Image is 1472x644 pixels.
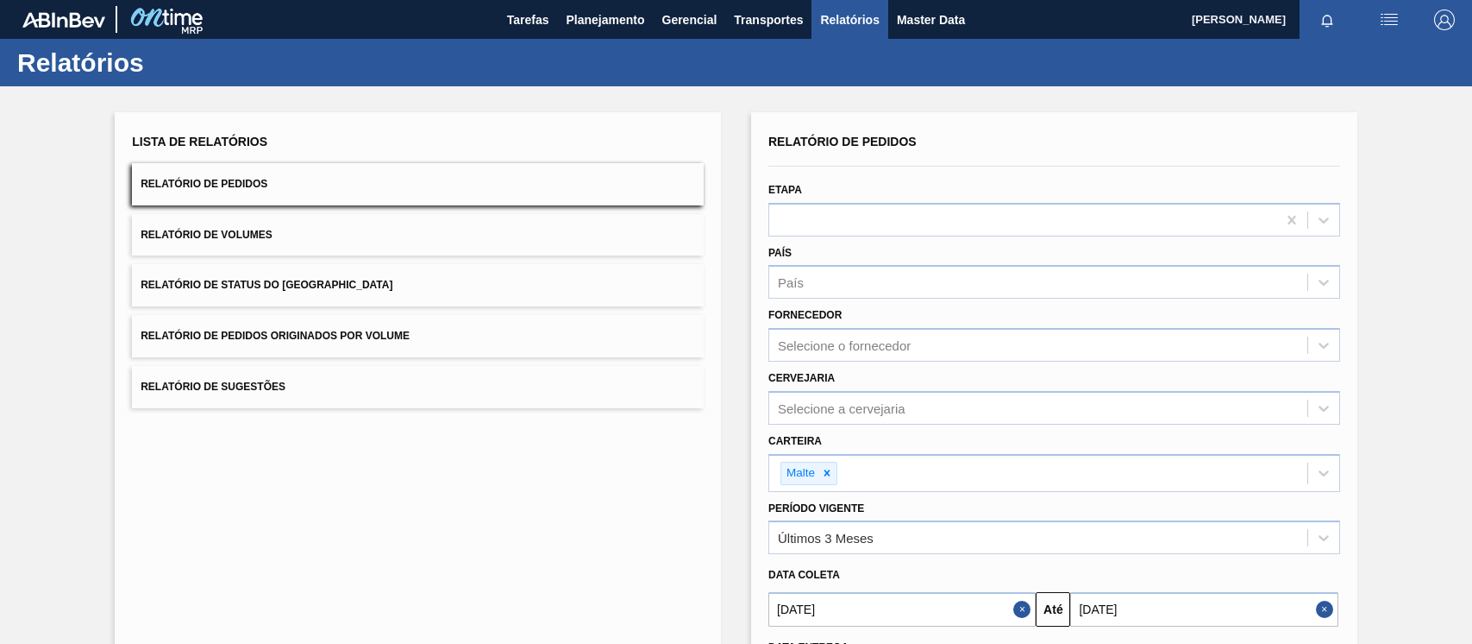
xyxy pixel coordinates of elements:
[141,178,267,190] span: Relatório de Pedidos
[507,9,549,30] span: Tarefas
[132,163,704,205] button: Relatório de Pedidos
[768,372,835,384] label: Cervejaria
[132,135,267,148] span: Lista de Relatórios
[1070,592,1337,627] input: dd/mm/yyyy
[566,9,644,30] span: Planejamento
[1434,9,1455,30] img: Logout
[1300,8,1355,32] button: Notificações
[768,184,802,196] label: Etapa
[768,247,792,259] label: País
[1316,592,1338,627] button: Close
[781,463,817,484] div: Malte
[820,9,879,30] span: Relatórios
[778,275,804,290] div: País
[768,135,917,148] span: Relatório de Pedidos
[768,309,842,321] label: Fornecedor
[141,229,272,241] span: Relatório de Volumes
[662,9,717,30] span: Gerencial
[17,53,323,73] h1: Relatórios
[1013,592,1036,627] button: Close
[132,315,704,357] button: Relatório de Pedidos Originados por Volume
[734,9,803,30] span: Transportes
[1036,592,1070,627] button: Até
[768,502,864,515] label: Período Vigente
[768,435,822,447] label: Carteira
[778,531,874,546] div: Últimos 3 Meses
[768,569,840,581] span: Data coleta
[897,9,965,30] span: Master Data
[778,338,911,353] div: Selecione o fornecedor
[132,214,704,256] button: Relatório de Volumes
[141,330,410,342] span: Relatório de Pedidos Originados por Volume
[22,12,105,28] img: TNhmsLtSVTkK8tSr43FrP2fwEKptu5GPRR3wAAAABJRU5ErkJggg==
[141,279,392,291] span: Relatório de Status do [GEOGRAPHIC_DATA]
[141,381,285,393] span: Relatório de Sugestões
[132,366,704,408] button: Relatório de Sugestões
[768,592,1036,627] input: dd/mm/yyyy
[778,401,905,415] div: Selecione a cervejaria
[1379,9,1400,30] img: userActions
[132,264,704,306] button: Relatório de Status do [GEOGRAPHIC_DATA]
